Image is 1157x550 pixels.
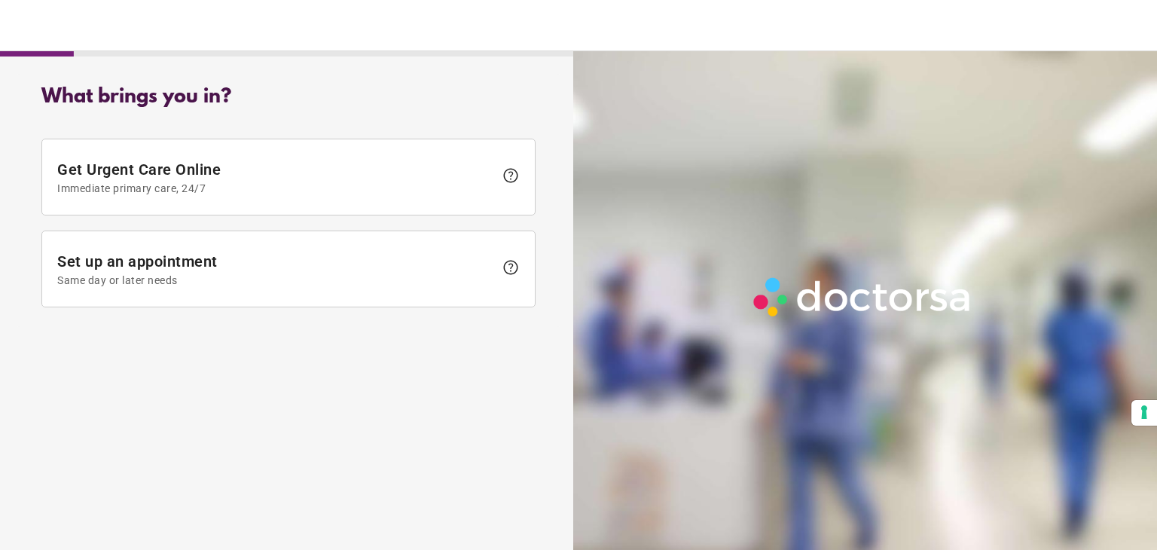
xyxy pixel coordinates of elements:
div: What brings you in? [41,86,536,108]
span: Same day or later needs [57,274,494,286]
span: help [502,258,520,277]
span: Immediate primary care, 24/7 [57,182,494,194]
span: help [502,167,520,185]
button: Your consent preferences for tracking technologies [1131,400,1157,426]
span: Set up an appointment [57,252,494,286]
span: Get Urgent Care Online [57,160,494,194]
img: Logo-Doctorsa-trans-White-partial-flat.png [747,271,978,322]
